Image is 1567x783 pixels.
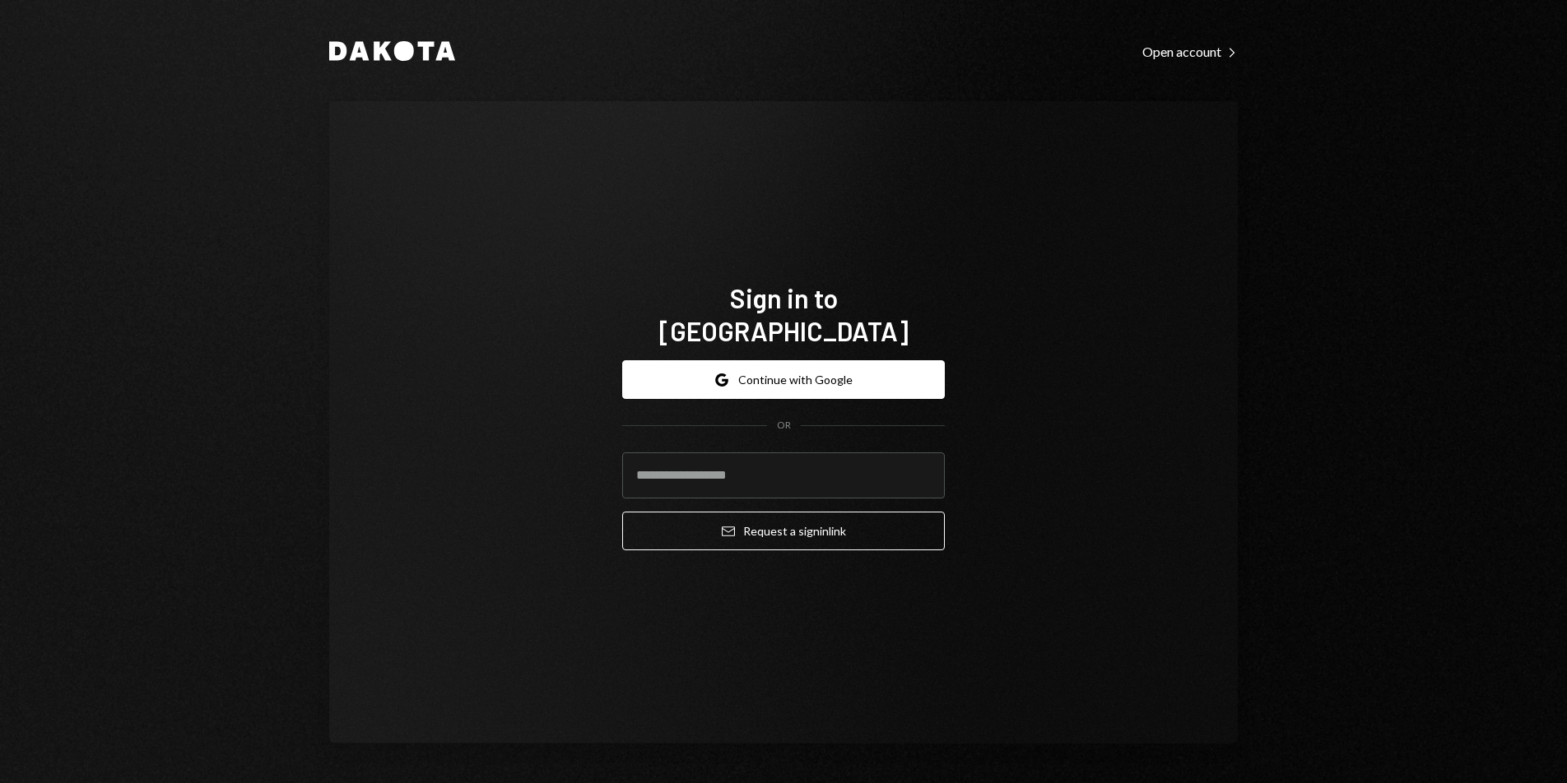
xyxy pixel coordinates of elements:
[622,360,945,399] button: Continue with Google
[622,512,945,550] button: Request a signinlink
[1142,42,1238,60] a: Open account
[1142,44,1238,60] div: Open account
[777,419,791,433] div: OR
[622,281,945,347] h1: Sign in to [GEOGRAPHIC_DATA]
